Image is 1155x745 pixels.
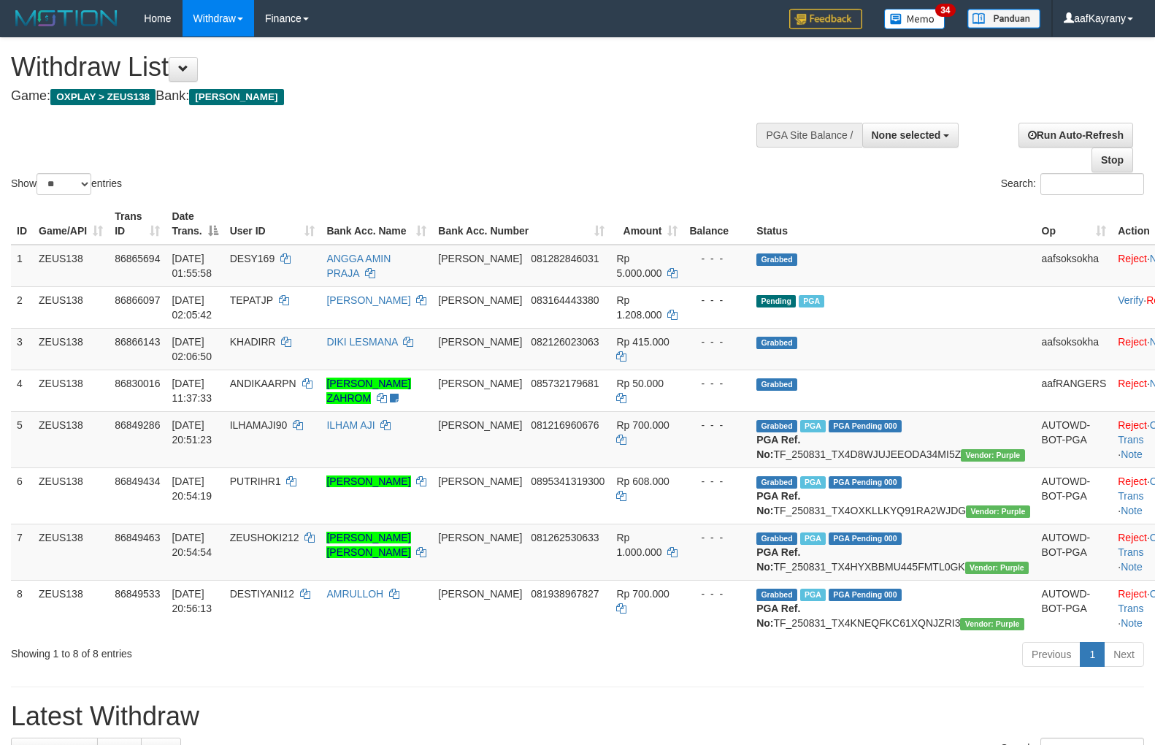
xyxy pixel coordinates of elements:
span: Vendor URL: https://trx4.1velocity.biz [961,449,1024,462]
td: TF_250831_TX4D8WJUJEEODA34MI5Z [751,411,1035,467]
th: Bank Acc. Name: activate to sort column ascending [321,203,432,245]
span: None selected [872,129,941,141]
span: PGA Pending [829,532,902,545]
span: [PERSON_NAME] [438,294,522,306]
span: PGA Pending [829,420,902,432]
span: ZEUSHOKI212 [230,532,299,543]
span: KHADIRR [230,336,276,348]
span: Copy 082126023063 to clipboard [531,336,599,348]
button: None selected [862,123,959,148]
span: [PERSON_NAME] [438,336,522,348]
span: DESTIYANI12 [230,588,294,600]
span: Rp 5.000.000 [616,253,661,279]
span: Rp 608.000 [616,475,669,487]
span: Marked by aafchomsokheang [799,295,824,307]
span: [PERSON_NAME] [438,588,522,600]
span: Vendor URL: https://trx4.1velocity.biz [965,562,1029,574]
a: Reject [1118,378,1147,389]
div: - - - [689,474,745,489]
a: [PERSON_NAME] ZAHROM [326,378,410,404]
div: - - - [689,418,745,432]
td: AUTOWD-BOT-PGA [1036,467,1113,524]
span: Rp 1.208.000 [616,294,661,321]
a: [PERSON_NAME] [326,475,410,487]
td: 4 [11,370,33,411]
span: TEPATJP [230,294,273,306]
span: 86849434 [115,475,160,487]
span: Marked by aafRornrotha [800,589,826,601]
th: Date Trans.: activate to sort column descending [166,203,223,245]
a: Reject [1118,475,1147,487]
a: Note [1121,617,1143,629]
h1: Withdraw List [11,53,756,82]
div: - - - [689,530,745,545]
input: Search: [1040,173,1144,195]
a: [PERSON_NAME] [326,294,410,306]
td: AUTOWD-BOT-PGA [1036,580,1113,636]
div: PGA Site Balance / [756,123,862,148]
span: 34 [935,4,955,17]
th: Trans ID: activate to sort column ascending [109,203,166,245]
div: - - - [689,251,745,266]
span: [PERSON_NAME] [438,475,522,487]
b: PGA Ref. No: [756,434,800,460]
span: OXPLAY > ZEUS138 [50,89,156,105]
span: 86849286 [115,419,160,431]
span: [PERSON_NAME] [438,419,522,431]
b: PGA Ref. No: [756,546,800,573]
span: Grabbed [756,532,797,545]
span: Copy 085732179681 to clipboard [531,378,599,389]
a: ANGGA AMIN PRAJA [326,253,391,279]
a: Previous [1022,642,1081,667]
a: ILHAM AJI [326,419,375,431]
span: [DATE] 20:56:13 [172,588,212,614]
th: Game/API: activate to sort column ascending [33,203,109,245]
span: Grabbed [756,420,797,432]
td: TF_250831_TX4KNEQFKC61XQNJZRI3 [751,580,1035,636]
span: Marked by aafRornrotha [800,532,826,545]
a: DIKI LESMANA [326,336,397,348]
td: aafRANGERS [1036,370,1113,411]
span: [PERSON_NAME] [438,253,522,264]
td: ZEUS138 [33,370,109,411]
h1: Latest Withdraw [11,702,1144,731]
span: Grabbed [756,253,797,266]
span: Grabbed [756,476,797,489]
a: Reject [1118,419,1147,431]
span: PGA Pending [829,589,902,601]
span: [DATE] 20:54:54 [172,532,212,558]
span: [PERSON_NAME] [438,532,522,543]
a: Next [1104,642,1144,667]
span: Grabbed [756,337,797,349]
td: AUTOWD-BOT-PGA [1036,524,1113,580]
span: [DATE] 11:37:33 [172,378,212,404]
b: PGA Ref. No: [756,490,800,516]
td: ZEUS138 [33,524,109,580]
span: Rp 700.000 [616,588,669,600]
span: Copy 0895341319300 to clipboard [531,475,605,487]
span: Copy 081262530633 to clipboard [531,532,599,543]
td: aafsoksokha [1036,328,1113,370]
span: [PERSON_NAME] [189,89,283,105]
a: Stop [1091,148,1133,172]
span: [DATE] 20:54:19 [172,475,212,502]
span: Marked by aafRornrotha [800,476,826,489]
a: Note [1121,505,1143,516]
span: DESY169 [230,253,275,264]
td: 7 [11,524,33,580]
td: ZEUS138 [33,245,109,287]
span: Rp 50.000 [616,378,664,389]
a: [PERSON_NAME] [PERSON_NAME] [326,532,410,558]
th: Balance [683,203,751,245]
span: 86849463 [115,532,160,543]
span: [DATE] 01:55:58 [172,253,212,279]
span: [DATE] 02:05:42 [172,294,212,321]
a: Run Auto-Refresh [1018,123,1133,148]
a: Verify [1118,294,1143,306]
td: ZEUS138 [33,580,109,636]
span: 86849533 [115,588,160,600]
span: ILHAMAJI90 [230,419,288,431]
td: TF_250831_TX4OXKLLKYQ91RA2WJDG [751,467,1035,524]
th: Op: activate to sort column ascending [1036,203,1113,245]
img: MOTION_logo.png [11,7,122,29]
